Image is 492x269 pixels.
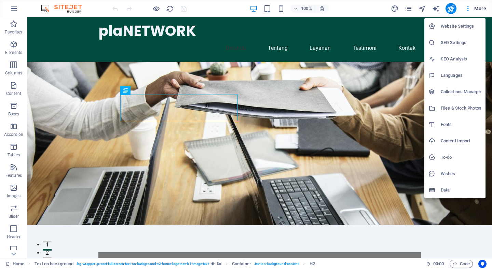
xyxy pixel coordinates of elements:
h6: SEO Settings [441,39,481,47]
button: 3 [16,240,24,242]
button: 1 [16,224,24,225]
button: 2 [16,232,24,233]
h6: Fonts [441,121,481,129]
h6: Wishes [441,170,481,178]
h6: To-do [441,153,481,161]
h6: Files & Stock Photos [441,104,481,112]
h6: Collections Manager [441,88,481,96]
h6: SEO Analysis [441,55,481,63]
h6: Content Import [441,137,481,145]
h6: Languages [441,71,481,80]
h6: Website Settings [441,22,481,30]
h6: Data [441,186,481,194]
